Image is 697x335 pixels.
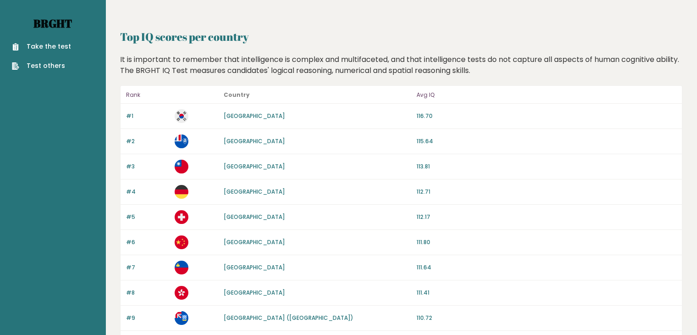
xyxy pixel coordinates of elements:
[224,314,353,322] a: [GEOGRAPHIC_DATA] ([GEOGRAPHIC_DATA])
[175,134,188,148] img: tf.svg
[175,261,188,274] img: li.svg
[126,289,169,297] p: #8
[417,213,676,221] p: 112.17
[12,61,71,71] a: Test others
[224,188,285,195] a: [GEOGRAPHIC_DATA]
[224,263,285,271] a: [GEOGRAPHIC_DATA]
[175,160,188,173] img: tw.svg
[175,185,188,199] img: de.svg
[117,54,686,76] div: It is important to remember that intelligence is complex and multifaceted, and that intelligence ...
[33,16,72,31] a: Brght
[224,91,250,99] b: Country
[12,42,71,51] a: Take the test
[417,89,676,100] p: Avg IQ
[417,137,676,145] p: 115.64
[126,89,169,100] p: Rank
[126,213,169,221] p: #5
[126,314,169,322] p: #9
[175,235,188,249] img: cn.svg
[126,238,169,246] p: #6
[417,314,676,322] p: 110.72
[175,311,188,325] img: fk.svg
[417,162,676,171] p: 113.81
[175,286,188,300] img: hk.svg
[417,188,676,196] p: 112.71
[126,112,169,120] p: #1
[175,109,188,123] img: kr.svg
[175,210,188,224] img: ch.svg
[417,263,676,272] p: 111.64
[224,112,285,120] a: [GEOGRAPHIC_DATA]
[224,137,285,145] a: [GEOGRAPHIC_DATA]
[126,188,169,196] p: #4
[224,238,285,246] a: [GEOGRAPHIC_DATA]
[224,289,285,296] a: [GEOGRAPHIC_DATA]
[224,213,285,221] a: [GEOGRAPHIC_DATA]
[126,137,169,145] p: #2
[126,263,169,272] p: #7
[417,238,676,246] p: 111.80
[224,162,285,170] a: [GEOGRAPHIC_DATA]
[417,289,676,297] p: 111.41
[126,162,169,171] p: #3
[120,28,682,45] h2: Top IQ scores per country
[417,112,676,120] p: 116.70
